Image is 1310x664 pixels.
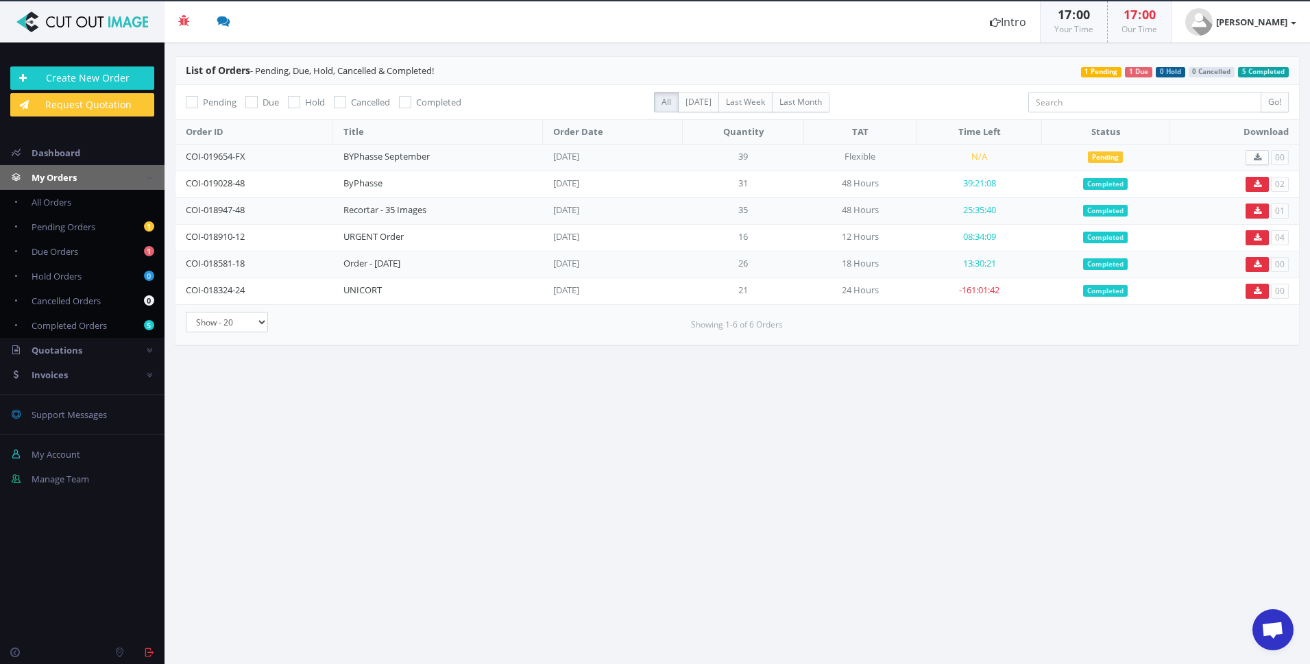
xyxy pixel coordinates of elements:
label: All [654,92,679,112]
span: Hold Orders [32,270,82,282]
span: 00 [1076,6,1090,23]
td: 25:35:40 [917,197,1042,224]
input: Search [1028,92,1261,112]
span: Due Orders [32,245,78,258]
span: My Orders [32,171,77,184]
td: 48 Hours [803,171,917,197]
td: 24 Hours [803,278,917,304]
span: 17 [1124,6,1137,23]
th: Title [333,120,543,145]
a: Intro [976,1,1040,42]
td: 13:30:21 [917,251,1042,278]
span: - Pending, Due, Hold, Cancelled & Completed! [186,64,434,77]
a: Request Quotation [10,93,154,116]
span: My Account [32,448,80,460]
span: Completed [1083,232,1128,244]
td: 12 Hours [803,224,917,251]
a: URGENT Order [343,230,404,243]
td: [DATE] [543,197,683,224]
b: 0 [144,295,154,306]
a: COI-018910-12 [186,230,245,243]
td: 31 [683,171,804,197]
a: BYPhasse September [343,150,430,162]
b: 1 [144,246,154,256]
a: COI-019654-FX [186,150,245,162]
th: TAT [803,120,917,145]
span: Due [263,96,279,108]
td: 26 [683,251,804,278]
img: user_default.jpg [1185,8,1213,36]
a: [PERSON_NAME] [1172,1,1310,42]
td: 48 Hours [803,197,917,224]
span: Completed [1083,258,1128,271]
span: : [1137,6,1142,23]
th: Time Left [917,120,1042,145]
td: [DATE] [543,171,683,197]
span: Completed [1083,178,1128,190]
td: 16 [683,224,804,251]
span: Completed Orders [32,319,107,332]
th: Order ID [175,120,333,145]
span: All Orders [32,196,71,208]
label: [DATE] [678,92,719,112]
span: Pending [1088,151,1123,164]
td: 39 [683,144,804,171]
a: Create New Order [10,66,154,90]
span: Cancelled Orders [32,295,101,307]
b: 0 [144,271,154,281]
td: N/A [917,144,1042,171]
a: COI-018581-18 [186,257,245,269]
span: 0 Hold [1156,67,1185,77]
span: Support Messages [32,408,107,421]
td: [DATE] [543,251,683,278]
span: Completed [1083,285,1128,297]
span: 1 Pending [1081,67,1122,77]
input: Go! [1261,92,1289,112]
strong: [PERSON_NAME] [1216,16,1287,28]
span: 00 [1142,6,1156,23]
a: ByPhasse [343,177,383,189]
td: 39:21:08 [917,171,1042,197]
td: -161:01:42 [917,278,1042,304]
span: Completed [1083,205,1128,217]
span: Hold [305,96,325,108]
small: Showing 1-6 of 6 Orders [691,319,783,331]
span: Pending Orders [32,221,95,233]
th: Status [1042,120,1169,145]
span: 5 Completed [1238,67,1289,77]
th: Download [1169,120,1299,145]
small: Our Time [1121,23,1157,35]
td: 08:34:09 [917,224,1042,251]
a: Recortar - 35 Images [343,204,426,216]
td: [DATE] [543,224,683,251]
span: Pending [203,96,236,108]
span: Invoices [32,369,68,381]
td: 35 [683,197,804,224]
small: Your Time [1054,23,1093,35]
span: : [1071,6,1076,23]
a: UNICORT [343,284,382,296]
a: COI-019028-48 [186,177,245,189]
th: Order Date [543,120,683,145]
span: Manage Team [32,473,89,485]
label: Last Month [772,92,829,112]
a: COI-018947-48 [186,204,245,216]
span: 0 Cancelled [1189,67,1235,77]
span: Dashboard [32,147,80,159]
span: Cancelled [351,96,390,108]
a: COI-018324-24 [186,284,245,296]
b: 5 [144,320,154,330]
span: 1 Due [1125,67,1152,77]
span: 17 [1058,6,1071,23]
label: Last Week [718,92,773,112]
td: [DATE] [543,278,683,304]
span: List of Orders [186,64,250,77]
span: Quantity [723,125,764,138]
td: Flexible [803,144,917,171]
b: 1 [144,221,154,232]
img: Cut Out Image [10,12,154,32]
a: Order - [DATE] [343,257,400,269]
span: Quotations [32,344,82,356]
td: 18 Hours [803,251,917,278]
td: 21 [683,278,804,304]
